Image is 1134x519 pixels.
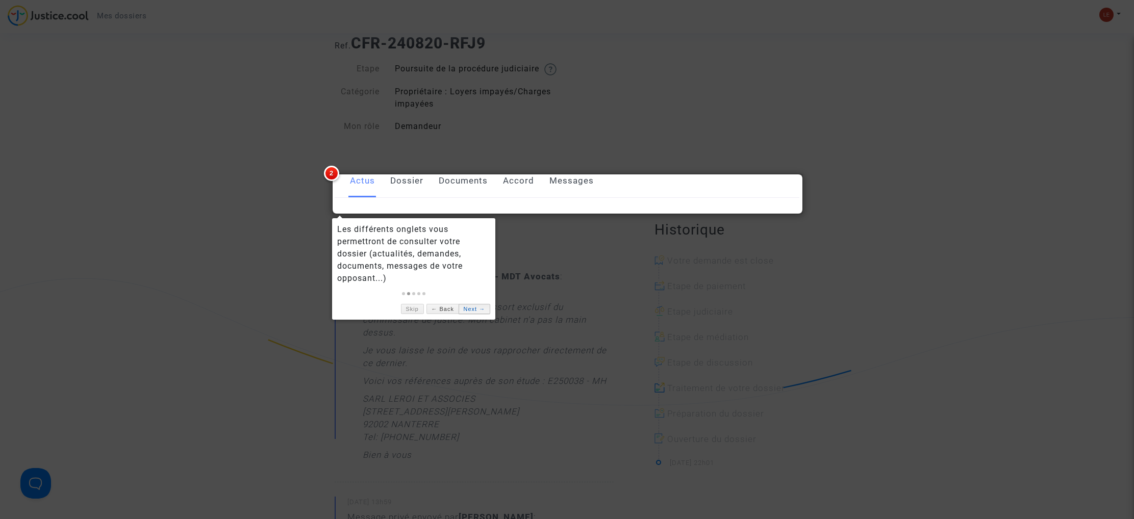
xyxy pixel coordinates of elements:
[401,304,424,315] a: Skip
[350,164,375,198] a: Actus
[459,304,490,315] a: Next →
[324,166,339,181] span: 2
[337,223,490,284] div: Les différents onglets vous permettront de consulter votre dossier (actualités, demandes, documen...
[503,164,534,198] a: Accord
[549,164,594,198] a: Messages
[426,304,459,315] a: ← Back
[439,164,488,198] a: Documents
[390,164,423,198] a: Dossier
